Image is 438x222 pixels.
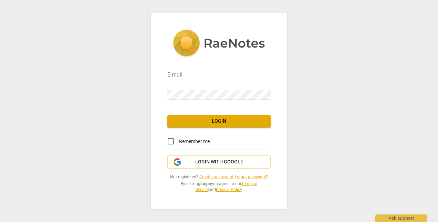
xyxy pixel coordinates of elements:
[167,115,271,128] button: Login
[195,159,243,165] span: Login with Google
[173,118,265,125] span: Login
[234,174,268,179] a: Forgot password?
[179,138,210,145] span: Remember me
[167,181,271,192] span: By clicking you agree to our and .
[167,174,271,180] span: Not registered? |
[167,155,271,169] button: Login with Google
[173,30,265,58] img: 5ac2273c67554f335776073100b6d88f.svg
[196,181,258,192] a: Terms of Service
[200,181,211,186] b: Login
[216,187,242,192] a: Privacy Policy
[199,174,233,179] a: Create an account
[375,214,427,222] div: Ask support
